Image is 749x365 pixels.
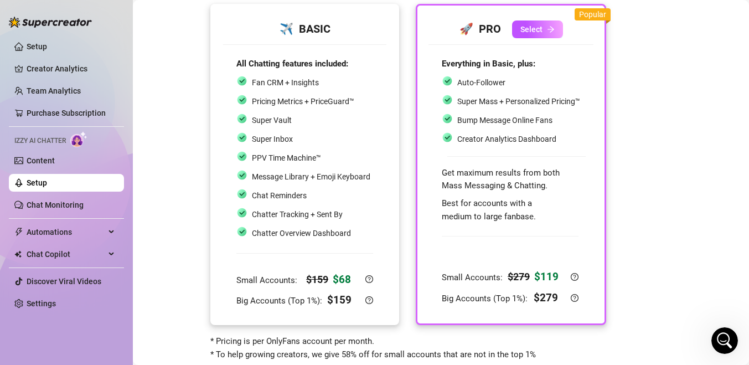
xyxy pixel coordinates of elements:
strong: $ 159 [327,294,352,306]
h1: [PERSON_NAME] [54,11,126,19]
span: PPV Time Machine™ [252,153,321,162]
b: Step 6: Exclude Fans [18,147,109,156]
span: Get maximum results from both Mass Messaging & Chatting. [442,168,560,191]
img: AI Chatter [70,131,87,147]
span: Popular [579,10,606,19]
div: Ella says… [9,140,213,216]
span: Fan CRM + Insights [252,78,319,87]
strong: $ 68 [333,273,351,286]
button: Selectarrow-right [512,20,563,38]
span: arrow-right [547,25,555,33]
span: Select [520,25,543,34]
strong: $ 279 [534,291,558,304]
a: Content [27,156,55,165]
span: Chatter Tracking + Sent By [252,210,343,219]
span: Super Mass + Personalized Pricing™ [457,97,580,106]
span: Pricing Metrics + PriceGuard™ [252,97,354,106]
span: Creator Analytics Dashboard [457,135,556,143]
img: svg%3e [442,113,453,124]
span: question-circle [571,273,578,281]
span: Automations [27,223,105,241]
img: svg%3e [442,94,453,105]
span: Izzy AI Chatter [14,136,66,146]
button: go back [7,4,28,25]
span: Small Accounts: [236,275,299,285]
strong: 🚀 PRO [459,22,501,35]
span: Chatter Overview Dashboard [252,229,351,238]
img: svg%3e [236,94,247,105]
img: svg%3e [236,151,247,162]
span: Super Inbox [252,135,293,143]
img: svg%3e [442,75,453,86]
div: Amazing! Thanks for letting us know, I’ll review your bio now and make sure everything looks good... [18,255,173,310]
div: Done! [172,106,213,131]
span: question-circle [571,294,578,302]
div: This tells [PERSON_NAME] how exclusive each product is. It’s key for helping her tailor her messa... [18,15,173,91]
span: * Pricing is per OnlyFans account per month. * To help growing creators, we give 58% off for smal... [210,336,536,359]
div: Amazing! Thanks for letting us know, I’ll review your bio now and make sure everything looks good... [9,249,182,316]
b: Step 4: Set Content Exclusivity Scale [18,16,153,35]
span: question-circle [365,296,373,304]
img: svg%3e [236,188,247,199]
div: Step 6: Exclude FansUse the "Exclude Fans - Handle Chats with AI" option if there are high spende... [9,140,182,207]
button: Home [193,4,214,25]
span: question-circle [365,275,373,283]
div: Done! [172,216,213,240]
div: Step 4: Set Content Exclusivity ScaleThis tells [PERSON_NAME] how exclusive each product is. It’s... [9,8,182,97]
span: Auto-Follower [457,78,505,87]
img: svg%3e [236,226,247,237]
div: Ella says… [9,8,213,106]
strong: $ 279 [508,271,530,282]
span: Best for accounts with a medium to large fanbase. [442,198,536,222]
img: svg%3e [442,132,453,143]
a: Settings [27,299,56,308]
a: Setup [27,178,47,187]
div: Use the "Exclude Fans - Handle Chats with AI" option if there are high spenders you want to chat ... [18,146,173,201]
span: Small Accounts: [442,273,505,282]
a: Creator Analytics [27,60,115,78]
div: Done! [180,223,204,234]
img: svg%3e [236,132,247,143]
a: Purchase Subscription [27,109,106,117]
span: thunderbolt [14,228,23,237]
div: Ella says… [9,249,213,341]
img: Profile image for Ella [32,6,49,24]
img: logo-BBDzfeDw.svg [9,17,92,28]
span: Big Accounts (Top 1%): [442,294,530,304]
span: Bump Message Online Fans [457,116,552,125]
iframe: Intercom live chat [711,327,738,354]
strong: Everything in Basic, plus: [442,59,535,69]
span: Chat Reminders [252,191,307,200]
a: Chat Monitoring [27,201,84,209]
a: Discover Viral Videos [27,277,101,286]
div: Ollie says… [9,216,213,249]
strong: All Chatting features included: [236,59,348,69]
span: Message Library + Emoji Keyboard [252,172,370,181]
img: svg%3e [236,113,247,124]
div: Done! [180,113,204,124]
strong: ✈️ BASIC [280,22,330,35]
a: Setup [27,42,47,51]
strong: $ 159 [306,274,328,285]
span: Super Vault [252,116,292,125]
div: Ollie says… [9,106,213,140]
span: Big Accounts (Top 1%): [236,296,324,306]
img: svg%3e [236,169,247,181]
strong: $ 119 [534,270,559,283]
img: svg%3e [236,75,247,86]
img: svg%3e [236,207,247,218]
img: Chat Copilot [14,250,22,258]
a: Team Analytics [27,86,81,95]
span: Chat Copilot [27,245,105,263]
